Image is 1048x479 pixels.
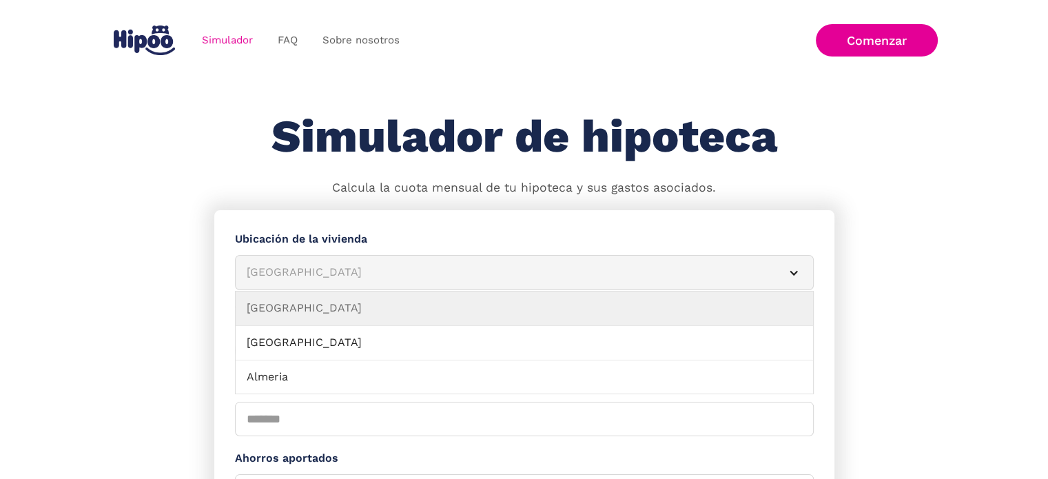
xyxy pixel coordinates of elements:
div: [GEOGRAPHIC_DATA] [247,264,769,281]
a: FAQ [265,27,310,54]
a: Simulador [189,27,265,54]
a: home [111,20,178,61]
a: Almeria [236,360,813,395]
h1: Simulador de hipoteca [271,112,777,162]
a: Comenzar [816,24,938,57]
a: Sobre nosotros [310,27,412,54]
label: Ahorros aportados [235,450,814,467]
a: [GEOGRAPHIC_DATA] [236,326,813,360]
p: Calcula la cuota mensual de tu hipoteca y sus gastos asociados. [332,179,716,197]
nav: [GEOGRAPHIC_DATA] [235,291,814,394]
article: [GEOGRAPHIC_DATA] [235,255,814,290]
a: [GEOGRAPHIC_DATA] [236,292,813,326]
label: Ubicación de la vivienda [235,231,814,248]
